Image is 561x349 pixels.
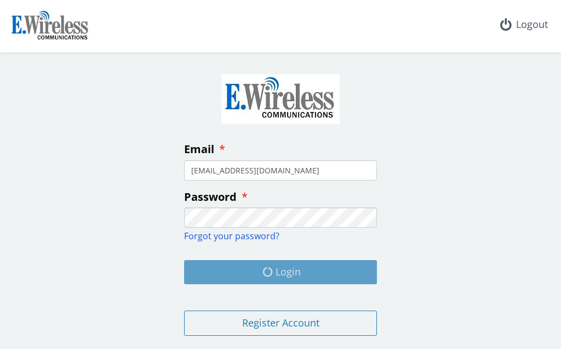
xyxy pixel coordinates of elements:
[184,189,237,204] span: Password
[184,311,377,336] button: Register Account
[184,142,214,156] span: Email
[184,230,279,242] a: Forgot your password?
[184,160,377,181] input: enter your email address
[184,260,377,284] button: Login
